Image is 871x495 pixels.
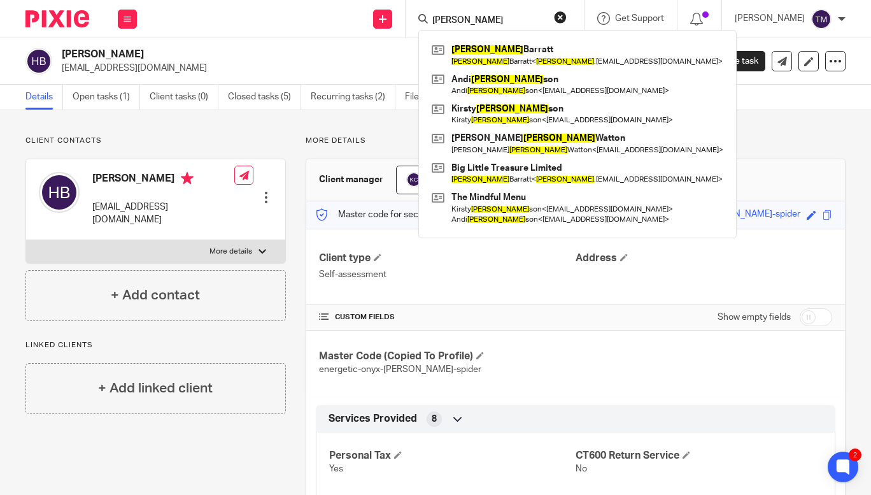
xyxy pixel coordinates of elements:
span: No [576,464,587,473]
img: svg%3E [39,172,80,213]
h4: + Add contact [111,285,200,305]
a: Files [405,85,434,110]
span: Get Support [615,14,664,23]
h4: [PERSON_NAME] [92,172,234,188]
img: svg%3E [25,48,52,75]
a: Details [25,85,63,110]
p: More details [209,247,252,257]
span: Yes [329,464,343,473]
p: [PERSON_NAME] [735,12,805,25]
span: energetic-onyx-[PERSON_NAME]-spider [319,365,481,374]
img: svg%3E [406,172,421,187]
img: Pixie [25,10,89,27]
h4: Master Code (Copied To Profile) [319,350,576,363]
button: Clear [554,11,567,24]
p: Master code for secure communications and files [316,208,535,221]
h4: CUSTOM FIELDS [319,312,576,322]
div: 2 [849,448,861,461]
input: Search [431,15,546,27]
i: Primary [181,172,194,185]
h2: [PERSON_NAME] [62,48,550,61]
label: Show empty fields [718,311,791,324]
h4: + Add linked client [98,378,213,398]
h4: Personal Tax [329,449,576,463]
p: Linked clients [25,340,286,350]
a: Client tasks (0) [150,85,218,110]
p: Client contacts [25,136,286,146]
span: 8 [432,413,437,426]
a: Recurring tasks (2) [311,85,395,110]
p: [EMAIL_ADDRESS][DOMAIN_NAME] [92,201,234,227]
p: [EMAIL_ADDRESS][DOMAIN_NAME] [62,62,672,75]
a: Closed tasks (5) [228,85,301,110]
a: Open tasks (1) [73,85,140,110]
h4: Client type [319,252,576,265]
img: svg%3E [811,9,832,29]
span: Services Provided [329,412,417,426]
h4: Address [576,252,832,265]
h4: CT600 Return Service [576,449,822,463]
p: More details [306,136,846,146]
p: Self-assessment [319,268,576,281]
h3: Client manager [319,173,383,186]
